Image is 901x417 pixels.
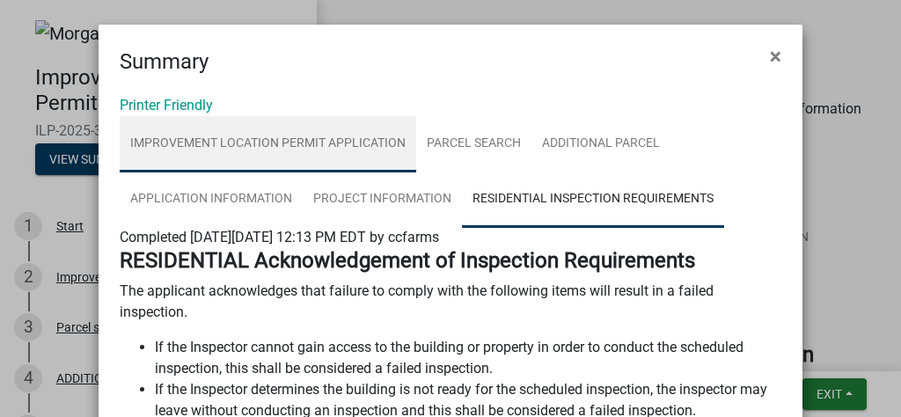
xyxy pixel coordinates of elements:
strong: RESIDENTIAL Acknowledgement of Inspection Requirements [120,248,695,273]
a: ADDITIONAL PARCEL [531,116,670,172]
span: × [770,44,781,69]
a: Improvement Location Permit Application [120,116,416,172]
a: Application Information [120,172,303,228]
h4: Summary [120,46,209,77]
button: Close [756,32,795,81]
a: Parcel search [416,116,531,172]
li: If the Inspector cannot gain access to the building or property in order to conduct the scheduled... [155,337,781,379]
a: Residential Inspection Requirements [462,172,724,228]
a: Project Information [303,172,462,228]
p: The applicant acknowledges that failure to comply with the following items will result in a faile... [120,281,781,323]
a: Printer Friendly [120,97,213,113]
span: Completed [DATE][DATE] 12:13 PM EDT by ccfarms [120,229,439,245]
